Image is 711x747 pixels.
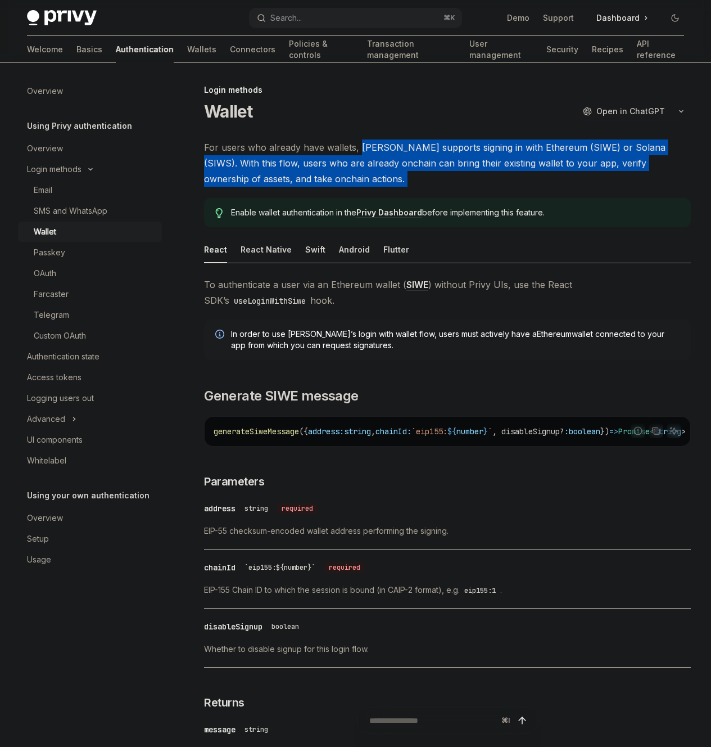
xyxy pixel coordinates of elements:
button: Open search [249,8,462,28]
span: Whether to disable signup for this login flow. [204,642,691,656]
a: SIWE [406,279,428,291]
span: address: [308,426,344,436]
a: Recipes [592,36,623,63]
div: chainId [204,562,236,573]
a: Connectors [230,36,275,63]
a: Overview [18,81,162,101]
div: Access tokens [27,371,81,384]
a: Access tokens [18,367,162,388]
button: Toggle Advanced section [18,409,162,429]
a: Usage [18,550,162,570]
div: disableSignup [204,621,262,632]
a: Transaction management [367,36,456,63]
div: Overview [27,511,63,525]
span: Promise [618,426,650,436]
svg: Tip [215,208,223,218]
a: Demo [507,12,529,24]
div: Wallet [34,225,56,238]
span: boolean [271,622,299,631]
a: Setup [18,529,162,549]
a: Privy Dashboard [356,208,422,218]
span: Dashboard [596,12,640,24]
span: string [244,504,268,513]
h5: Using your own authentication [27,489,150,502]
span: To authenticate a user via an Ethereum wallet ( ) without Privy UIs, use the React SDK’s hook. [204,277,691,308]
span: }) [600,426,609,436]
span: ` [488,426,492,436]
span: : [564,426,569,436]
span: Enable wallet authentication in the before implementing this feature. [231,207,680,218]
div: React [204,236,227,263]
code: eip155:1 [460,585,500,596]
span: => [609,426,618,436]
div: Overview [27,84,63,98]
span: In order to use [PERSON_NAME]’s login with wallet flow, users must actively have a Ethereum walle... [231,328,680,351]
span: ${ [447,426,456,436]
div: Telegram [34,308,69,322]
div: Swift [305,236,325,263]
h1: Wallet [204,101,253,121]
div: Setup [27,532,49,546]
div: Farcaster [34,287,69,301]
div: OAuth [34,267,56,280]
div: Login methods [27,163,81,176]
div: Search... [270,11,302,25]
span: Parameters [204,474,264,489]
a: Overview [18,138,162,159]
a: OAuth [18,263,162,283]
button: Open in ChatGPT [576,102,672,121]
span: number [456,426,483,436]
span: > [681,426,686,436]
button: Send message [514,713,530,728]
img: dark logo [27,10,97,26]
div: Passkey [34,246,65,259]
a: Support [543,12,574,24]
svg: Info [215,330,227,341]
div: Advanced [27,412,65,426]
span: EIP-55 checksum-encoded wallet address performing the signing. [204,524,691,538]
div: required [277,503,318,514]
span: generateSiweMessage [214,426,299,436]
a: Authentication [116,36,174,63]
div: SMS and WhatsApp [34,204,107,218]
div: Login methods [204,84,691,96]
span: chainId: [375,426,411,436]
a: Email [18,180,162,200]
h5: Using Privy authentication [27,119,132,133]
span: For users who already have wallets, [PERSON_NAME] supports signing in with Ethereum (SIWE) or Sol... [204,139,691,187]
div: Custom OAuth [34,329,86,343]
div: Usage [27,553,51,566]
div: address [204,503,236,514]
a: Security [546,36,578,63]
span: Open in ChatGPT [596,106,665,117]
a: Welcome [27,36,63,63]
span: `eip155:${number}` [244,563,315,572]
div: Authentication state [27,350,99,363]
a: Wallet [18,222,162,242]
span: , disableSignup? [492,426,564,436]
span: , [371,426,375,436]
div: Overview [27,142,63,155]
a: Policies & controls [289,36,354,63]
a: Wallets [187,36,216,63]
div: required [324,562,365,573]
input: Ask a question... [369,708,497,733]
a: Overview [18,508,162,528]
span: string [344,426,371,436]
span: Returns [204,695,244,710]
div: Logging users out [27,391,94,405]
a: Telegram [18,305,162,325]
div: Whitelabel [27,454,66,467]
a: Dashboard [587,9,657,27]
a: SMS and WhatsApp [18,201,162,221]
span: `eip155: [411,426,447,436]
a: Basics [76,36,102,63]
div: UI components [27,433,83,447]
button: Copy the contents from the code block [649,424,663,438]
a: UI components [18,430,162,450]
div: Flutter [383,236,409,263]
button: Toggle Login methods section [18,159,162,179]
a: Farcaster [18,284,162,304]
span: EIP-155 Chain ID to which the session is bound (in CAIP-2 format), e.g. . [204,583,691,597]
span: boolean [569,426,600,436]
